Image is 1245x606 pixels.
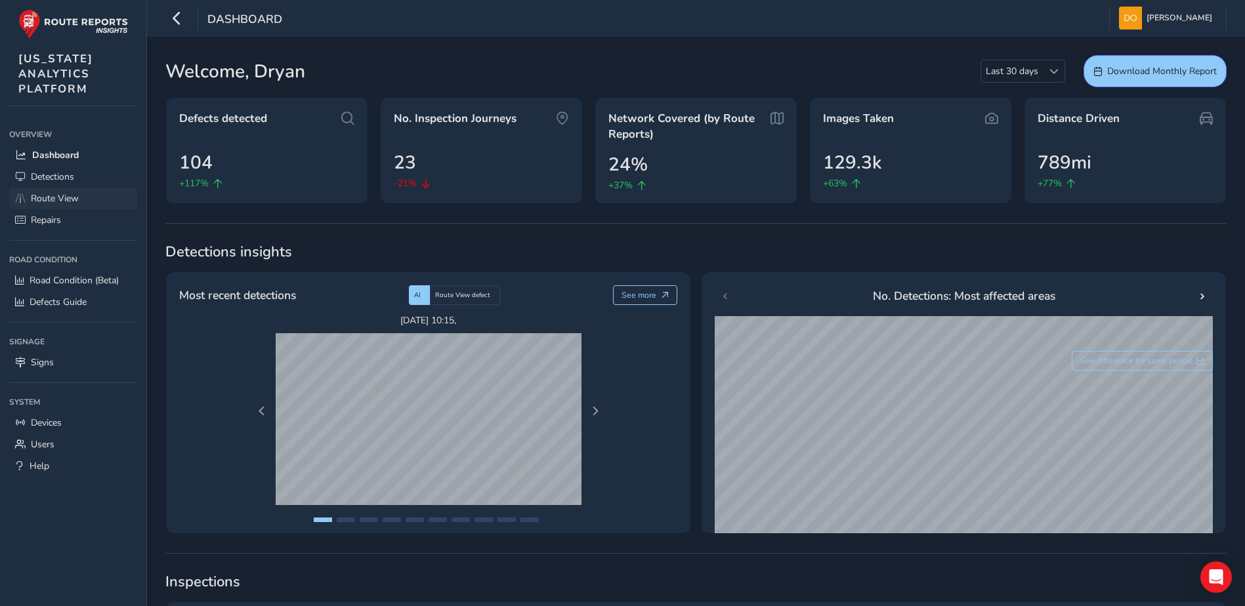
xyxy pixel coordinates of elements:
[9,434,137,455] a: Users
[1038,111,1120,127] span: Distance Driven
[30,296,87,308] span: Defects Guide
[18,51,93,96] span: [US_STATE] ANALYTICS PLATFORM
[452,517,470,522] button: Page 7
[1080,355,1192,366] span: See difference for same period
[383,517,401,522] button: Page 4
[1072,351,1213,371] button: See difference for same period
[165,242,1227,262] span: Detections insights
[586,402,604,420] button: Next Page
[32,149,79,161] span: Dashboard
[9,412,137,434] a: Devices
[165,58,305,85] span: Welcome, Dryan
[337,517,355,522] button: Page 2
[314,517,332,522] button: Page 1
[1038,176,1062,190] span: +77%
[520,517,539,522] button: Page 10
[179,176,209,190] span: +117%
[1084,55,1227,87] button: Download Monthly Report
[608,111,766,142] span: Network Covered (by Route Reports)
[429,517,447,522] button: Page 6
[9,392,137,412] div: System
[31,192,79,205] span: Route View
[179,111,267,127] span: Defects detected
[31,416,62,429] span: Devices
[497,517,516,522] button: Page 9
[9,270,137,291] a: Road Condition (Beta)
[9,166,137,188] a: Detections
[9,455,137,477] a: Help
[823,149,881,176] span: 129.3k
[1107,65,1217,77] span: Download Monthly Report
[18,9,128,39] img: rr logo
[31,171,74,183] span: Detections
[276,314,581,327] span: [DATE] 10:15 ,
[435,291,490,300] span: Route View defect
[9,188,137,209] a: Route View
[409,285,430,305] div: AI
[9,332,137,352] div: Signage
[823,111,894,127] span: Images Taken
[253,402,271,420] button: Previous Page
[9,144,137,166] a: Dashboard
[207,11,282,30] span: Dashboard
[394,149,416,176] span: 23
[9,250,137,270] div: Road Condition
[394,176,417,190] span: -21%
[406,517,424,522] button: Page 5
[622,290,656,300] span: See more
[165,572,1227,592] span: Inspections
[608,151,648,178] span: 24%
[823,176,847,190] span: +63%
[30,460,49,472] span: Help
[1200,561,1232,593] div: Open Intercom Messenger
[1119,7,1217,30] button: [PERSON_NAME]
[31,438,54,451] span: Users
[981,60,1043,82] span: Last 30 days
[9,291,137,313] a: Defects Guide
[30,274,119,287] span: Road Condition (Beta)
[9,125,137,144] div: Overview
[31,214,61,226] span: Repairs
[1147,7,1212,30] span: [PERSON_NAME]
[179,149,213,176] span: 104
[1038,149,1091,176] span: 789mi
[394,111,517,127] span: No. Inspection Journeys
[9,352,137,373] a: Signs
[430,285,500,305] div: Route View defect
[1119,7,1142,30] img: diamond-layout
[179,287,296,304] span: Most recent detections
[360,517,378,522] button: Page 3
[608,178,633,192] span: +37%
[613,285,678,305] button: See more
[9,209,137,231] a: Repairs
[31,356,54,369] span: Signs
[475,517,493,522] button: Page 8
[414,291,421,300] span: AI
[873,287,1055,304] span: No. Detections: Most affected areas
